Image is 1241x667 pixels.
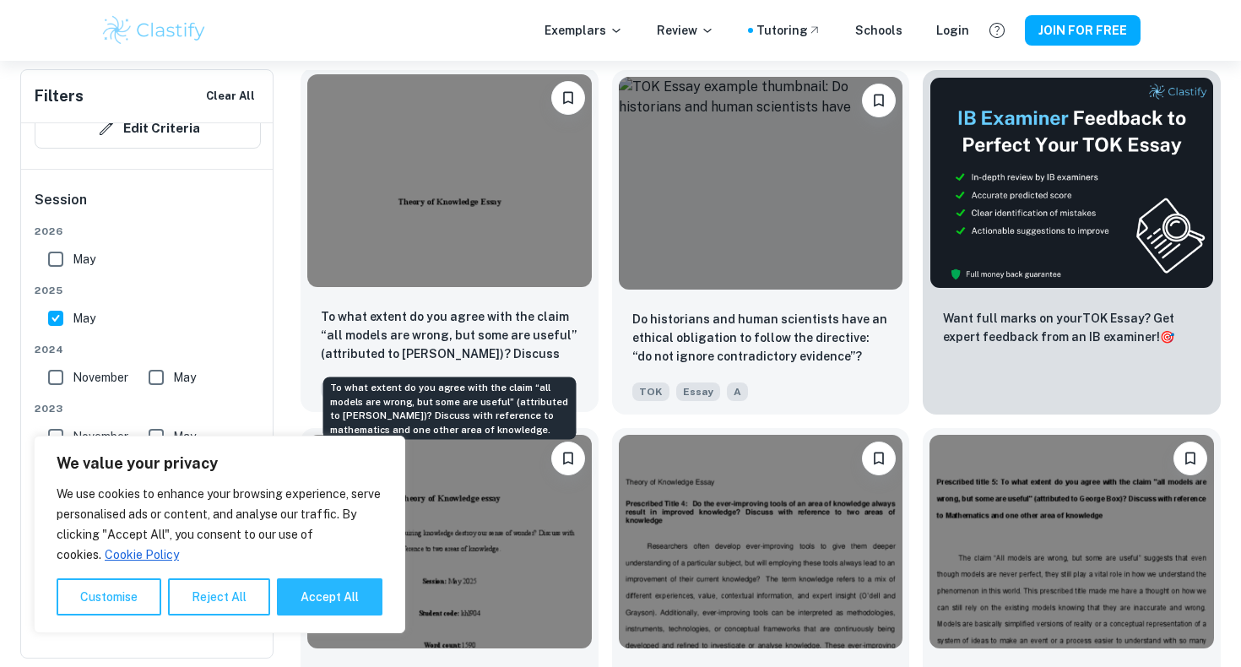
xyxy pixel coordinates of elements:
img: TOK Essay example thumbnail: To what extent do you agree with the cl [307,74,592,287]
a: Please log in to bookmark exemplars To what extent do you agree with the claim “all models are wr... [301,70,599,415]
img: TOK Essay example thumbnail: Do historians and human scientists have [619,77,903,290]
p: Do historians and human scientists have an ethical obligation to follow the directive: “do not ig... [632,310,890,367]
span: May [73,250,95,268]
button: Please log in to bookmark exemplars [551,81,585,115]
img: TOK Essay example thumbnail: To what extent do you agree with the cla [929,435,1214,648]
span: May [173,427,196,446]
a: Please log in to bookmark exemplarsDo historians and human scientists have an ethical obligation ... [612,70,910,415]
button: Please log in to bookmark exemplars [1173,442,1207,475]
span: 2026 [35,224,261,239]
a: Tutoring [756,21,821,40]
h6: Filters [35,84,84,108]
a: ThumbnailWant full marks on yourTOK Essay? Get expert feedback from an IB examiner! [923,70,1221,415]
button: Help and Feedback [983,16,1011,45]
span: November [73,427,128,446]
button: Clear All [202,84,259,109]
div: To what extent do you agree with the claim “all models are wrong, but some are useful” (attribute... [323,377,577,440]
img: Thumbnail [929,77,1214,289]
button: Customise [57,578,161,615]
p: Exemplars [545,21,623,40]
p: Review [657,21,714,40]
img: TOK Essay example thumbnail: Does acquiring knowledge destroy our sen [307,435,592,648]
a: Schools [855,21,902,40]
img: TOK Essay example thumbnail: Do the ever-improving tools of an area [619,435,903,648]
button: Please log in to bookmark exemplars [862,442,896,475]
p: We value your privacy [57,453,382,474]
button: Reject All [168,578,270,615]
p: Want full marks on your TOK Essay ? Get expert feedback from an IB examiner! [943,309,1200,346]
span: TOK [632,382,669,401]
a: Login [936,21,969,40]
h6: Session [35,190,261,224]
button: Edit Criteria [35,108,261,149]
span: November [73,368,128,387]
img: Clastify logo [100,14,208,47]
span: 2024 [35,342,261,357]
span: May [73,309,95,328]
button: JOIN FOR FREE [1025,15,1141,46]
span: 🎯 [1160,330,1174,344]
div: We value your privacy [34,436,405,633]
span: Essay [676,382,720,401]
p: We use cookies to enhance your browsing experience, serve personalised ads or content, and analys... [57,484,382,565]
button: Please log in to bookmark exemplars [551,442,585,475]
span: A [727,382,748,401]
button: Please log in to bookmark exemplars [862,84,896,117]
a: Cookie Policy [104,547,180,562]
p: To what extent do you agree with the claim “all models are wrong, but some are useful” (attribute... [321,307,578,365]
span: May [173,368,196,387]
button: Accept All [277,578,382,615]
span: 2023 [35,401,261,416]
span: 2025 [35,283,261,298]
